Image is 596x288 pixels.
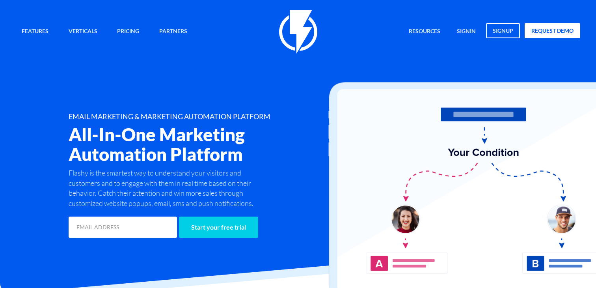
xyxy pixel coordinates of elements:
[525,23,580,38] a: request demo
[16,23,54,40] a: Features
[63,23,103,40] a: Verticals
[403,23,446,40] a: Resources
[69,217,177,238] input: EMAIL ADDRESS
[111,23,145,40] a: Pricing
[451,23,482,40] a: signin
[486,23,520,38] a: signup
[69,168,268,209] p: Flashy is the smartest way to understand your visitors and customers and to engage with them in r...
[153,23,193,40] a: Partners
[179,217,258,238] input: Start your free trial
[69,113,339,121] h1: EMAIL MARKETING & MARKETING AUTOMATION PLATFORM
[69,125,339,164] h2: All-In-One Marketing Automation Platform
